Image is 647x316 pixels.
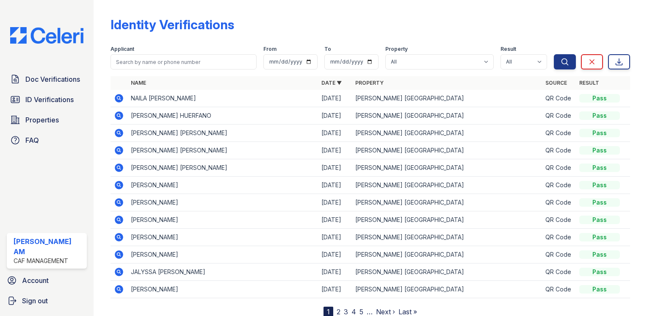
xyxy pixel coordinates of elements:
td: [DATE] [318,263,352,281]
td: QR Code [542,246,576,263]
img: CE_Logo_Blue-a8612792a0a2168367f1c8372b55b34899dd931a85d93a1a3d3e32e68fde9ad4.png [3,27,90,44]
td: [PERSON_NAME] [GEOGRAPHIC_DATA] [352,107,542,125]
div: Pass [579,216,620,224]
td: [PERSON_NAME] [GEOGRAPHIC_DATA] [352,281,542,298]
td: [PERSON_NAME] [127,211,318,229]
div: Pass [579,250,620,259]
a: Sign out [3,292,90,309]
div: Pass [579,181,620,189]
td: QR Code [542,159,576,177]
div: Pass [579,198,620,207]
td: [PERSON_NAME] [GEOGRAPHIC_DATA] [352,90,542,107]
td: [PERSON_NAME] [PERSON_NAME] [127,159,318,177]
td: [DATE] [318,90,352,107]
div: Pass [579,129,620,137]
a: 5 [359,308,363,316]
td: [PERSON_NAME] [127,229,318,246]
span: Account [22,275,49,286]
div: Pass [579,268,620,276]
td: [PERSON_NAME] [127,281,318,298]
td: [DATE] [318,211,352,229]
a: Name [131,80,146,86]
td: [DATE] [318,229,352,246]
td: [DATE] [318,281,352,298]
a: 3 [344,308,348,316]
a: Date ▼ [321,80,342,86]
td: QR Code [542,177,576,194]
label: Applicant [111,46,134,53]
td: [PERSON_NAME] HUERFANO [127,107,318,125]
td: [PERSON_NAME] [GEOGRAPHIC_DATA] [352,125,542,142]
label: Property [385,46,408,53]
td: [DATE] [318,246,352,263]
td: QR Code [542,229,576,246]
a: 4 [351,308,356,316]
td: [PERSON_NAME] [127,194,318,211]
td: [PERSON_NAME] [127,246,318,263]
td: [DATE] [318,194,352,211]
td: [PERSON_NAME] [127,177,318,194]
td: [PERSON_NAME] [GEOGRAPHIC_DATA] [352,229,542,246]
td: NAILA [PERSON_NAME] [127,90,318,107]
a: Account [3,272,90,289]
a: 2 [337,308,340,316]
a: FAQ [7,132,87,149]
td: [PERSON_NAME] [GEOGRAPHIC_DATA] [352,159,542,177]
td: [PERSON_NAME] [GEOGRAPHIC_DATA] [352,263,542,281]
td: QR Code [542,263,576,281]
td: [PERSON_NAME] [GEOGRAPHIC_DATA] [352,211,542,229]
td: [DATE] [318,125,352,142]
span: Properties [25,115,59,125]
td: QR Code [542,125,576,142]
td: [DATE] [318,107,352,125]
a: ID Verifications [7,91,87,108]
a: Next › [376,308,395,316]
span: FAQ [25,135,39,145]
input: Search by name or phone number [111,54,257,69]
label: From [263,46,276,53]
div: Pass [579,146,620,155]
td: [DATE] [318,177,352,194]
td: [DATE] [318,142,352,159]
td: [PERSON_NAME] [GEOGRAPHIC_DATA] [352,246,542,263]
a: Result [579,80,599,86]
div: CAF Management [14,257,83,265]
td: [DATE] [318,159,352,177]
div: Pass [579,164,620,172]
a: Properties [7,111,87,128]
div: Identity Verifications [111,17,234,32]
td: [PERSON_NAME] [GEOGRAPHIC_DATA] [352,194,542,211]
td: QR Code [542,107,576,125]
div: Pass [579,94,620,103]
td: [PERSON_NAME] [PERSON_NAME] [127,125,318,142]
span: Doc Verifications [25,74,80,84]
div: [PERSON_NAME] AM [14,236,83,257]
div: Pass [579,285,620,294]
a: Last » [398,308,417,316]
span: ID Verifications [25,94,74,105]
td: JALYSSA [PERSON_NAME] [127,263,318,281]
td: [PERSON_NAME] [PERSON_NAME] [127,142,318,159]
label: Result [500,46,516,53]
td: QR Code [542,281,576,298]
label: To [324,46,331,53]
td: [PERSON_NAME] [GEOGRAPHIC_DATA] [352,177,542,194]
td: QR Code [542,211,576,229]
a: Property [355,80,384,86]
td: [PERSON_NAME] [GEOGRAPHIC_DATA] [352,142,542,159]
a: Source [545,80,567,86]
td: QR Code [542,142,576,159]
td: QR Code [542,90,576,107]
div: Pass [579,111,620,120]
span: Sign out [22,296,48,306]
td: QR Code [542,194,576,211]
a: Doc Verifications [7,71,87,88]
div: Pass [579,233,620,241]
